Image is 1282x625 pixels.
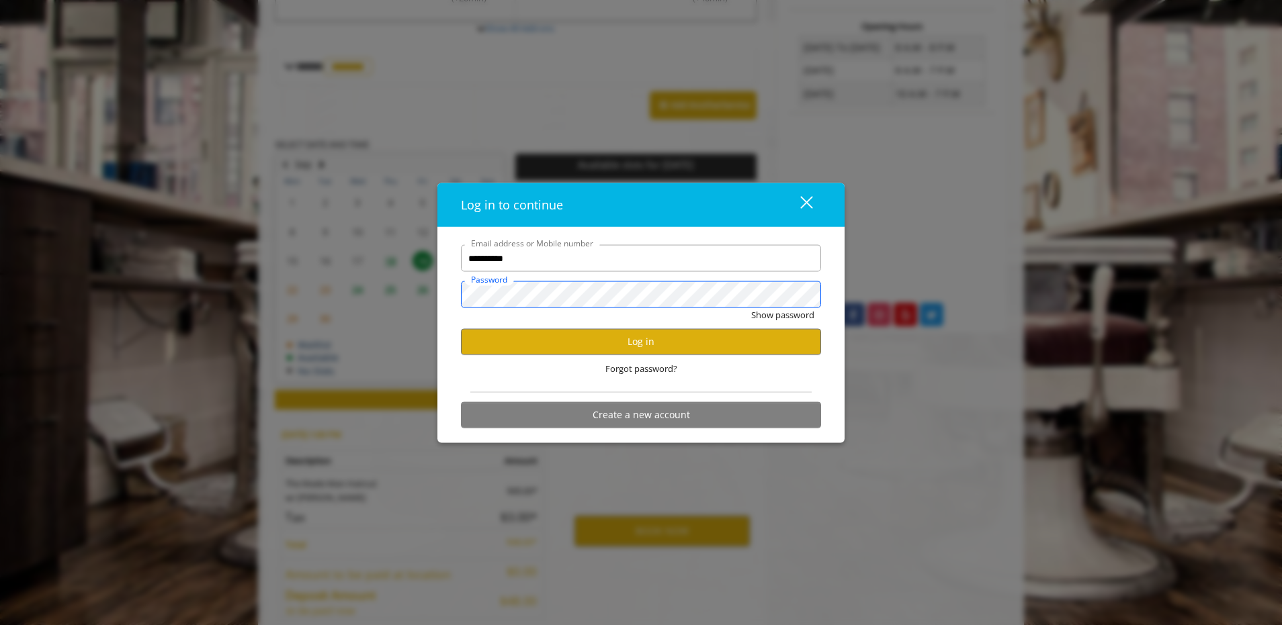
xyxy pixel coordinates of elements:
button: Show password [751,308,814,322]
label: Email address or Mobile number [464,237,600,250]
span: Log in to continue [461,197,563,213]
input: Password [461,281,821,308]
span: Forgot password? [605,362,677,376]
label: Password [464,273,514,286]
div: close dialog [785,195,812,215]
button: Log in [461,328,821,354]
button: close dialog [775,191,821,218]
input: Email address or Mobile number [461,245,821,272]
button: Create a new account [461,401,821,428]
